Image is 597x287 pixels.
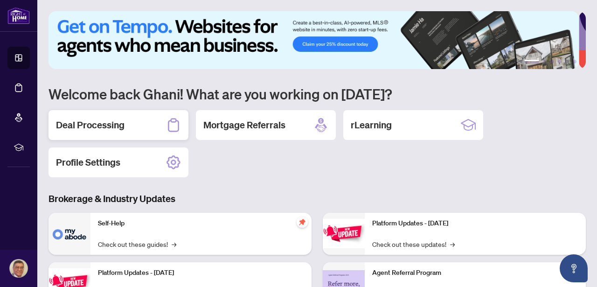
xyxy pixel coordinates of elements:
[323,219,365,248] img: Platform Updates - June 23, 2025
[558,60,562,63] button: 4
[560,254,588,282] button: Open asap
[49,213,90,255] img: Self-Help
[49,192,586,205] h3: Brokerage & Industry Updates
[450,239,455,249] span: →
[203,119,285,132] h2: Mortgage Referrals
[372,239,455,249] a: Check out these updates!→
[550,60,554,63] button: 3
[56,156,120,169] h2: Profile Settings
[56,119,125,132] h2: Deal Processing
[98,218,304,229] p: Self-Help
[565,60,569,63] button: 5
[351,119,392,132] h2: rLearning
[372,268,578,278] p: Agent Referral Program
[98,239,176,249] a: Check out these guides!→
[573,60,576,63] button: 6
[172,239,176,249] span: →
[7,7,30,24] img: logo
[297,217,308,228] span: pushpin
[49,85,586,103] h1: Welcome back Ghani! What are you working on [DATE]?
[524,60,539,63] button: 1
[98,268,304,278] p: Platform Updates - [DATE]
[543,60,547,63] button: 2
[49,11,579,69] img: Slide 0
[372,218,578,229] p: Platform Updates - [DATE]
[10,259,28,277] img: Profile Icon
